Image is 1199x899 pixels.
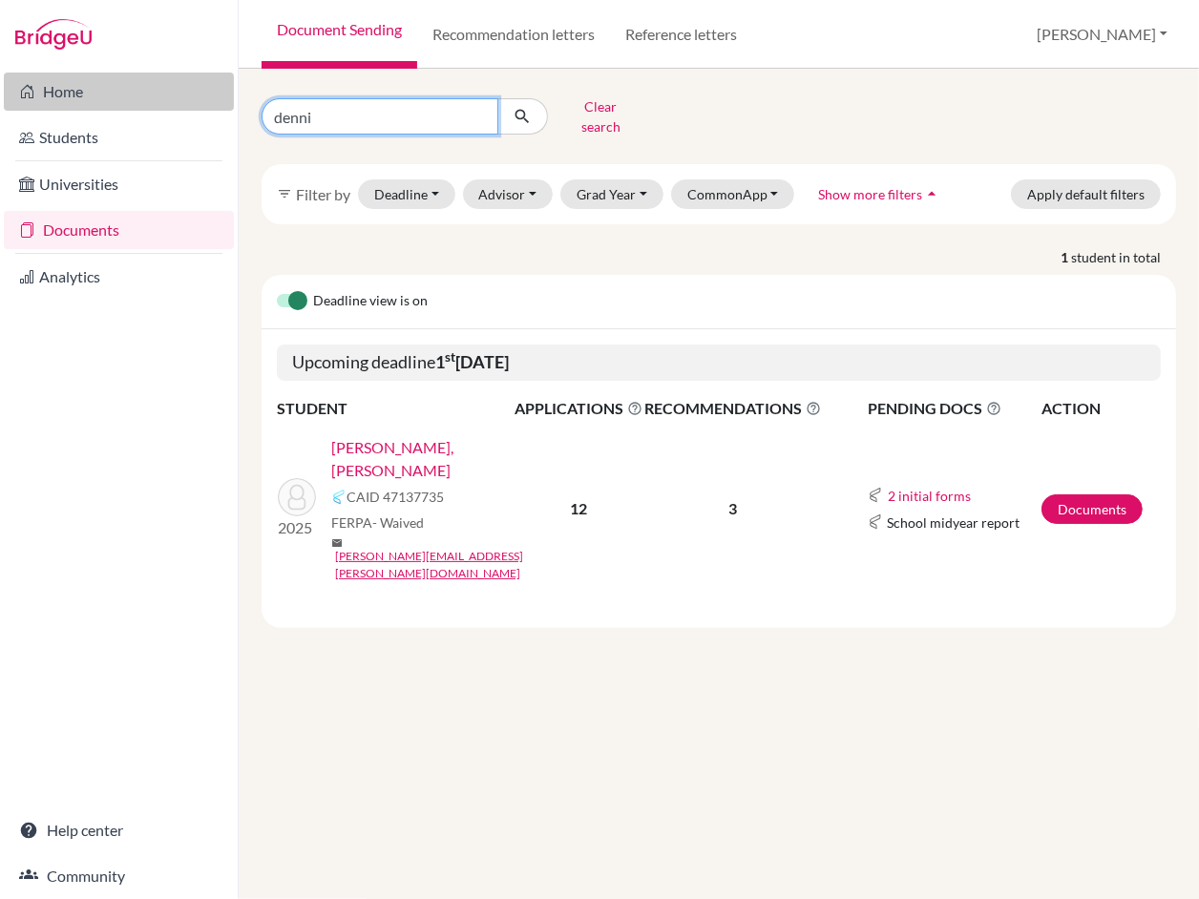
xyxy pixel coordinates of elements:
[868,397,1040,420] span: PENDING DOCS
[671,179,795,209] button: CommonApp
[313,290,428,313] span: Deadline view is on
[887,512,1020,533] span: School midyear report
[1071,247,1176,267] span: student in total
[331,537,343,549] span: mail
[277,396,514,421] th: STUDENT
[887,485,972,507] button: 2 initial forms
[4,211,234,249] a: Documents
[644,497,821,520] p: 3
[335,548,527,582] a: [PERSON_NAME][EMAIL_ADDRESS][PERSON_NAME][DOMAIN_NAME]
[818,186,922,202] span: Show more filters
[515,397,642,420] span: APPLICATIONS
[868,488,883,503] img: Common App logo
[4,811,234,849] a: Help center
[331,436,527,482] a: [PERSON_NAME], [PERSON_NAME]
[560,179,663,209] button: Grad Year
[1041,494,1143,524] a: Documents
[445,349,455,365] sup: st
[4,857,234,895] a: Community
[1011,179,1161,209] button: Apply default filters
[802,179,957,209] button: Show more filtersarrow_drop_up
[278,478,316,516] img: Gajdek, Bono Jakub
[1061,247,1071,267] strong: 1
[358,179,455,209] button: Deadline
[570,499,587,517] b: 12
[277,345,1161,381] h5: Upcoming deadline
[262,98,498,135] input: Find student by name...
[463,179,554,209] button: Advisor
[1028,16,1176,52] button: [PERSON_NAME]
[4,258,234,296] a: Analytics
[4,165,234,203] a: Universities
[644,397,821,420] span: RECOMMENDATIONS
[1041,396,1161,421] th: ACTION
[4,73,234,111] a: Home
[868,514,883,530] img: Common App logo
[4,118,234,157] a: Students
[331,490,347,505] img: Common App logo
[922,184,941,203] i: arrow_drop_up
[372,514,424,531] span: - Waived
[548,92,654,141] button: Clear search
[15,19,92,50] img: Bridge-U
[347,487,444,507] span: CAID 47137735
[435,351,509,372] b: 1 [DATE]
[278,516,316,539] p: 2025
[331,512,424,533] span: FERPA
[277,186,292,201] i: filter_list
[296,185,350,203] span: Filter by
